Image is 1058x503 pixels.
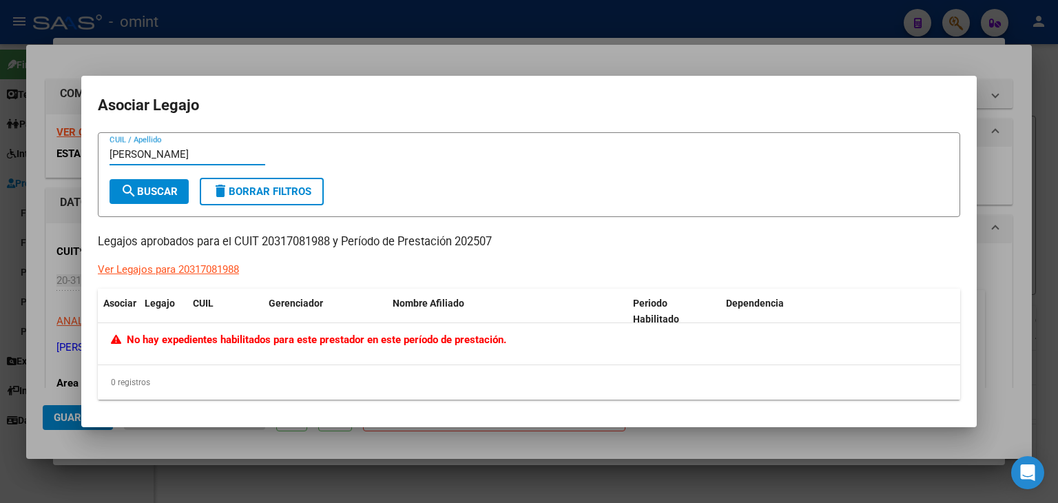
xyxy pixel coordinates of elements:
[187,289,263,334] datatable-header-cell: CUIL
[726,298,784,309] span: Dependencia
[212,185,311,198] span: Borrar Filtros
[98,234,960,251] p: Legajos aprobados para el CUIT 20317081988 y Período de Prestación 202507
[627,289,720,334] datatable-header-cell: Periodo Habilitado
[139,289,187,334] datatable-header-cell: Legajo
[110,179,189,204] button: Buscar
[212,183,229,199] mat-icon: delete
[121,183,137,199] mat-icon: search
[145,298,175,309] span: Legajo
[1011,456,1044,489] div: Open Intercom Messenger
[98,365,960,400] div: 0 registros
[98,289,139,334] datatable-header-cell: Asociar
[720,289,961,334] datatable-header-cell: Dependencia
[269,298,323,309] span: Gerenciador
[103,298,136,309] span: Asociar
[121,185,178,198] span: Buscar
[393,298,464,309] span: Nombre Afiliado
[263,289,387,334] datatable-header-cell: Gerenciador
[633,298,679,325] span: Periodo Habilitado
[193,298,214,309] span: CUIL
[98,92,960,119] h2: Asociar Legajo
[98,262,239,278] div: Ver Legajos para 20317081988
[111,333,506,346] span: No hay expedientes habilitados para este prestador en este período de prestación.
[387,289,627,334] datatable-header-cell: Nombre Afiliado
[200,178,324,205] button: Borrar Filtros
